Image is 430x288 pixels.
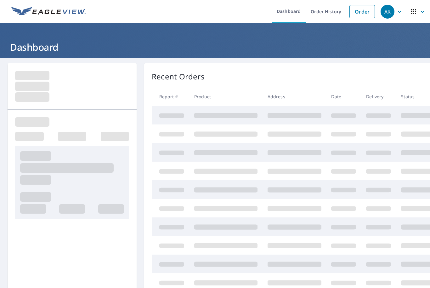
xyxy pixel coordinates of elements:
[189,87,263,106] th: Product
[381,5,394,19] div: AR
[361,87,396,106] th: Delivery
[263,87,326,106] th: Address
[8,41,422,54] h1: Dashboard
[11,7,86,16] img: EV Logo
[152,71,205,82] p: Recent Orders
[349,5,375,18] a: Order
[326,87,361,106] th: Date
[152,87,189,106] th: Report #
